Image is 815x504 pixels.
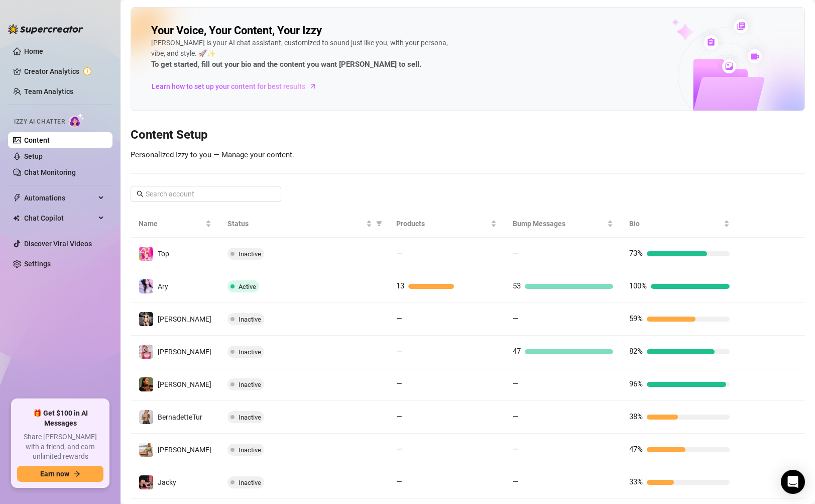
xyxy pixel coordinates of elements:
[24,87,73,95] a: Team Analytics
[24,168,76,176] a: Chat Monitoring
[14,117,65,127] span: Izzy AI Chatter
[139,410,153,424] img: BernadetteTur
[239,348,261,356] span: Inactive
[151,24,322,38] h2: Your Voice, Your Content, Your Izzy
[24,210,95,226] span: Chat Copilot
[396,281,404,290] span: 13
[131,127,805,143] h3: Content Setup
[24,240,92,248] a: Discover Viral Videos
[239,381,261,388] span: Inactive
[513,477,519,486] span: —
[376,221,382,227] span: filter
[781,470,805,494] div: Open Intercom Messenger
[629,249,643,258] span: 73%
[396,249,402,258] span: —
[396,347,402,356] span: —
[139,475,153,489] img: Jacky
[131,210,219,238] th: Name
[629,218,722,229] span: Bio
[139,279,153,293] img: Ary
[139,443,153,457] img: Daniela
[158,250,169,258] span: Top
[139,345,153,359] img: Emili
[513,249,519,258] span: —
[158,380,211,388] span: [PERSON_NAME]
[158,413,202,421] span: BernadetteTur
[24,152,43,160] a: Setup
[158,348,211,356] span: [PERSON_NAME]
[239,316,261,323] span: Inactive
[621,210,738,238] th: Bio
[629,445,643,454] span: 47%
[239,283,256,290] span: Active
[388,210,505,238] th: Products
[513,347,521,356] span: 47
[13,215,20,222] img: Chat Copilot
[396,379,402,388] span: —
[158,446,211,454] span: [PERSON_NAME]
[239,250,261,258] span: Inactive
[17,432,103,462] span: Share [PERSON_NAME] with a friend, and earn unlimited rewards
[513,379,519,388] span: —
[13,194,21,202] span: thunderbolt
[629,347,643,356] span: 82%
[396,477,402,486] span: —
[239,479,261,486] span: Inactive
[139,312,153,326] img: Bonnie
[396,314,402,323] span: —
[139,377,153,391] img: Celia
[513,314,519,323] span: —
[24,63,104,79] a: Creator Analytics exclamation-circle
[40,470,69,478] span: Earn now
[137,190,144,197] span: search
[24,190,95,206] span: Automations
[396,445,402,454] span: —
[649,8,804,111] img: ai-chatter-content-library-cLFOSyPT.png
[8,24,83,34] img: logo-BBDzfeDw.svg
[239,414,261,421] span: Inactive
[513,218,605,229] span: Bump Messages
[24,47,43,55] a: Home
[513,445,519,454] span: —
[396,218,489,229] span: Products
[139,247,153,261] img: Top
[139,218,203,229] span: Name
[219,210,388,238] th: Status
[69,113,84,128] img: AI Chatter
[227,218,364,229] span: Status
[374,216,384,231] span: filter
[152,81,305,92] span: Learn how to set up your content for best results
[505,210,621,238] th: Bump Messages
[131,150,294,159] span: Personalized Izzy to you — Manage your content.
[151,38,452,71] div: [PERSON_NAME] is your AI chat assistant, customized to sound just like you, with your persona, vi...
[151,60,421,69] strong: To get started, fill out your bio and the content you want [PERSON_NAME] to sell.
[158,282,168,290] span: Ary
[629,379,643,388] span: 96%
[17,409,103,428] span: 🎁 Get $100 in AI Messages
[629,477,643,486] span: 33%
[396,412,402,421] span: —
[629,281,647,290] span: 100%
[73,470,80,477] span: arrow-right
[24,136,50,144] a: Content
[513,281,521,290] span: 53
[629,314,643,323] span: 59%
[629,412,643,421] span: 38%
[24,260,51,268] a: Settings
[308,81,318,91] span: arrow-right
[158,315,211,323] span: [PERSON_NAME]
[17,466,103,482] button: Earn nowarrow-right
[151,78,324,94] a: Learn how to set up your content for best results
[158,478,176,486] span: Jacky
[513,412,519,421] span: —
[239,446,261,454] span: Inactive
[146,188,267,199] input: Search account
